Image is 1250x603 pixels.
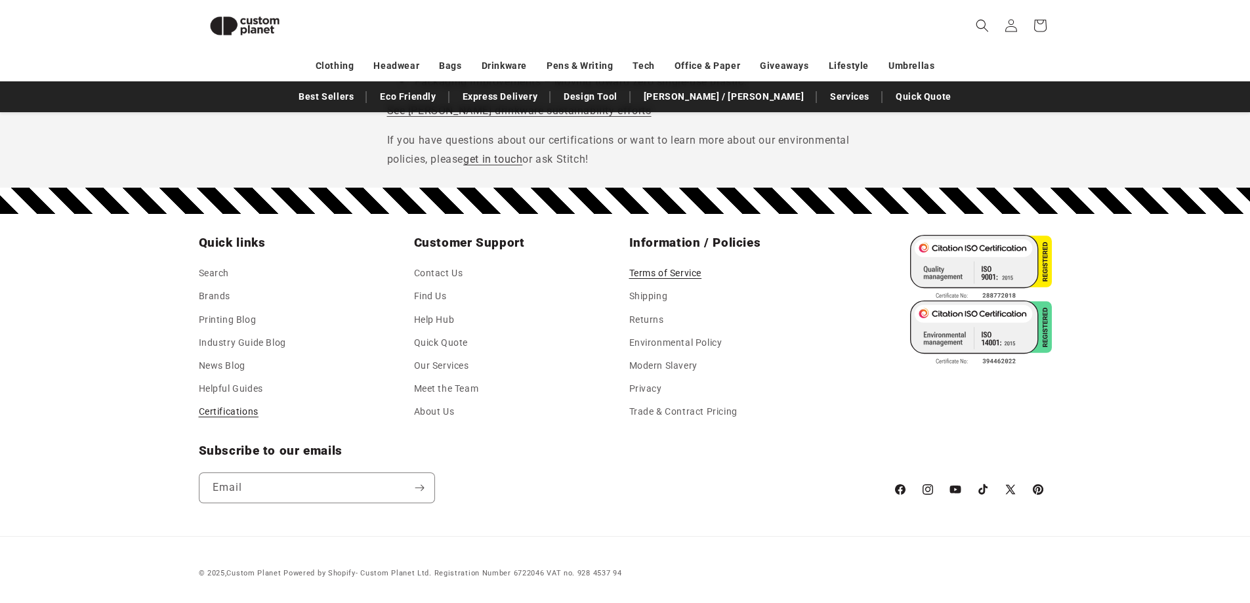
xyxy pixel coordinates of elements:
[629,377,662,400] a: Privacy
[629,235,837,251] h2: Information / Policies
[199,354,245,377] a: News Blog
[283,569,356,577] a: Powered by Shopify
[557,85,624,108] a: Design Tool
[387,131,864,169] p: If you have questions about our certifications or want to learn more about our environmental poli...
[910,235,1052,301] img: ISO 9001 Certified
[373,85,442,108] a: Eco Friendly
[482,54,527,77] a: Drinkware
[910,301,1052,366] img: ISO 14001 Certified
[414,265,463,285] a: Contact Us
[637,85,810,108] a: [PERSON_NAME] / [PERSON_NAME]
[675,54,740,77] a: Office & Paper
[292,85,360,108] a: Best Sellers
[199,285,231,308] a: Brands
[373,54,419,77] a: Headwear
[414,235,621,251] h2: Customer Support
[199,235,406,251] h2: Quick links
[406,472,434,503] button: Subscribe
[199,400,259,423] a: Certifications
[633,54,654,77] a: Tech
[823,85,876,108] a: Services
[829,54,869,77] a: Lifestyle
[414,331,469,354] a: Quick Quote
[629,285,668,308] a: Shipping
[199,569,281,577] small: © 2025,
[888,54,934,77] a: Umbrellas
[889,85,958,108] a: Quick Quote
[547,54,613,77] a: Pens & Writing
[414,354,469,377] a: Our Services
[439,54,461,77] a: Bags
[199,443,880,459] h2: Subscribe to our emails
[316,54,354,77] a: Clothing
[199,331,286,354] a: Industry Guide Blog
[629,354,698,377] a: Modern Slavery
[199,265,230,285] a: Search
[414,400,455,423] a: About Us
[760,54,808,77] a: Giveaways
[414,377,479,400] a: Meet the Team
[283,569,621,577] small: - Custom Planet Ltd. Registration Number 6722046 VAT no. 928 4537 94
[387,104,652,117] a: See [PERSON_NAME] drinkware sustainability efforts
[199,308,257,331] a: Printing Blog
[199,377,263,400] a: Helpful Guides
[199,5,291,47] img: Custom Planet
[414,308,455,331] a: Help Hub
[629,400,738,423] a: Trade & Contract Pricing
[1184,540,1250,603] iframe: Chat Widget
[629,331,722,354] a: Environmental Policy
[456,85,545,108] a: Express Delivery
[414,285,447,308] a: Find Us
[629,265,702,285] a: Terms of Service
[463,153,522,165] a: get in touch
[968,11,997,40] summary: Search
[629,308,664,331] a: Returns
[226,569,281,577] a: Custom Planet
